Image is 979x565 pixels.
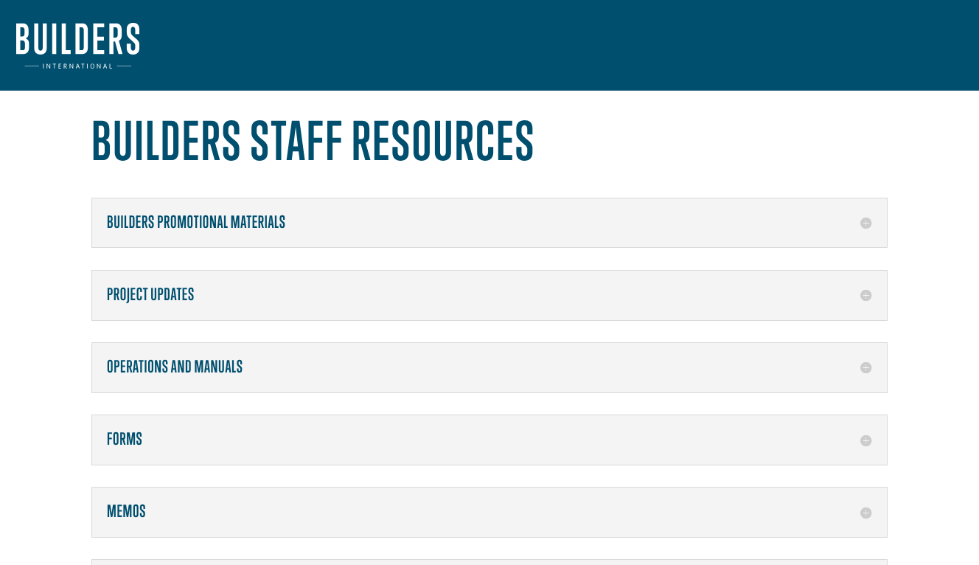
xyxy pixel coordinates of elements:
[91,110,888,178] h1: Builders Staff Resources
[107,358,872,377] h5: Operations and Manuals
[107,502,872,521] h5: Memos
[107,213,872,232] h5: Builders Promotional Materials
[107,430,872,449] h5: Forms
[107,285,872,305] h5: Project Updates
[16,23,139,69] img: Builders International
